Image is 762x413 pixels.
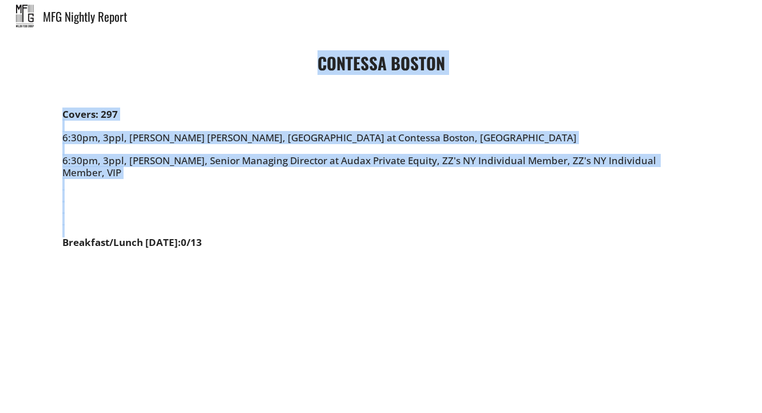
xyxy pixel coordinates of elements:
[62,236,181,249] strong: Breakfast/Lunch [DATE]:
[16,5,34,27] img: mfg_nightly.jpeg
[62,108,118,121] strong: Covers: 297
[62,109,700,237] div: 6:30pm, 3ppl, [PERSON_NAME] [PERSON_NAME], [GEOGRAPHIC_DATA] at Contessa Boston, [GEOGRAPHIC_DATA...
[181,236,202,249] strong: 0/13
[43,10,762,22] div: MFG Nightly Report
[317,50,445,75] strong: CONTESSA BOSTON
